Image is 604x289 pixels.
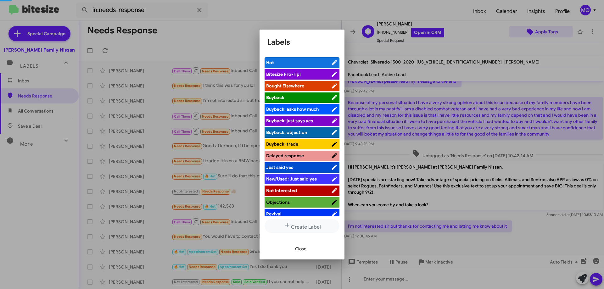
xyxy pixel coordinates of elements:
[266,71,301,77] span: Bitesize Pro-Tip!
[267,37,337,47] h1: Labels
[266,106,319,112] span: Buyback: asks how much
[265,219,339,233] button: Create Label
[266,211,282,217] span: Revival
[266,60,274,65] span: Hot
[266,164,293,170] span: Just said yes
[266,188,297,193] span: Not Interested
[266,83,304,89] span: Bought Elsewhere
[266,199,290,205] span: Objections
[266,141,298,147] span: Buyback: trade
[290,243,311,254] button: Close
[295,243,306,254] span: Close
[266,130,307,135] span: Buyback: objection
[266,153,304,158] span: Delayed response
[266,176,317,182] span: New/Used: Just said yes
[266,95,284,100] span: Buyback
[266,118,313,124] span: Buyback: just says yes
